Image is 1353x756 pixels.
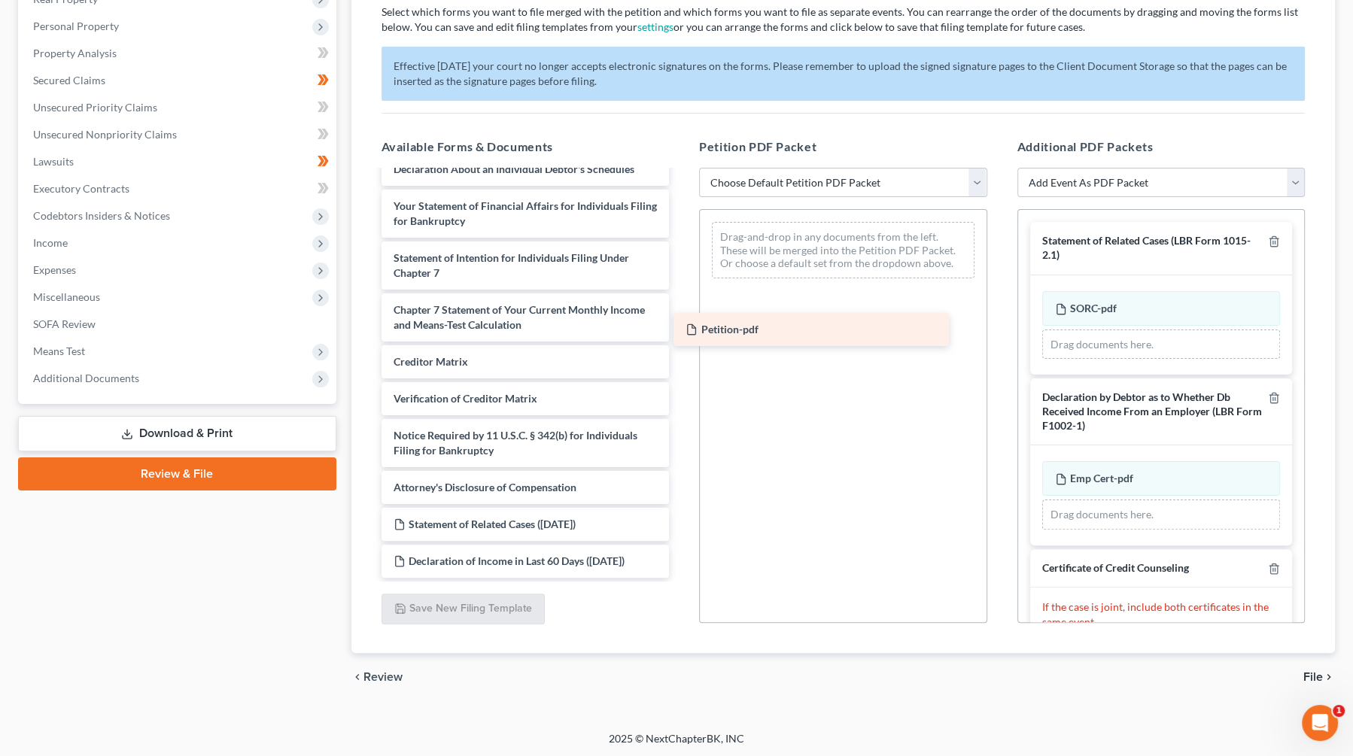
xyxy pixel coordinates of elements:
span: File [1303,671,1323,683]
span: Statement of Related Cases (LBR Form 1015-2.1) [1042,234,1251,261]
span: Declaration of Income in Last 60 Days ([DATE]) [409,554,625,567]
span: Attorney's Disclosure of Compensation [394,481,576,493]
a: settings [637,20,673,33]
span: Property Analysis [33,47,117,59]
span: Petition-pdf [701,323,758,335]
span: Expenses [33,263,76,276]
span: Secured Claims [33,74,105,87]
span: Executory Contracts [33,182,129,195]
p: Select which forms you want to file merged with the petition and which forms you want to file as ... [382,5,1306,35]
span: Review [363,671,403,683]
span: Statement of Related Cases ([DATE]) [409,518,576,530]
span: Codebtors Insiders & Notices [33,209,170,222]
span: Unsecured Nonpriority Claims [33,128,177,141]
button: chevron_left Review [351,671,418,683]
span: Your Statement of Financial Affairs for Individuals Filing for Bankruptcy [394,199,657,227]
span: Unsecured Priority Claims [33,101,157,114]
span: Additional Documents [33,372,139,384]
iframe: Intercom live chat [1302,705,1338,741]
i: chevron_right [1323,671,1335,683]
span: Emp Cert-pdf [1070,472,1133,484]
span: SOFA Review [33,317,96,330]
a: Lawsuits [21,148,336,175]
h5: Available Forms & Documents [382,138,670,156]
span: Declaration by Debtor as to Whether Db Received Income From an Employer (LBR Form F1002-1) [1042,390,1262,431]
span: SORC-pdf [1070,302,1117,314]
span: Notice Required by 11 U.S.C. § 342(b) for Individuals Filing for Bankruptcy [394,429,637,457]
span: Creditor Matrix [394,355,468,368]
span: Lawsuits [33,155,74,168]
div: Drag documents here. [1042,329,1281,360]
span: Verification of Creditor Matrix [394,392,537,405]
span: Income [33,236,68,249]
a: Secured Claims [21,67,336,94]
h5: Additional PDF Packets [1017,138,1306,156]
span: Personal Property [33,20,119,32]
span: Chapter 7 Statement of Your Current Monthly Income and Means-Test Calculation [394,303,645,331]
a: SOFA Review [21,311,336,338]
p: Effective [DATE] your court no longer accepts electronic signatures on the forms. Please remember... [382,47,1306,101]
span: Miscellaneous [33,290,100,303]
i: chevron_left [351,671,363,683]
span: Certificate of Credit Counseling [1042,561,1189,574]
span: 1 [1333,705,1345,717]
a: Property Analysis [21,40,336,67]
a: Unsecured Nonpriority Claims [21,121,336,148]
span: Means Test [33,345,85,357]
span: Statement of Intention for Individuals Filing Under Chapter 7 [394,251,629,279]
div: Drag documents here. [1042,499,1281,530]
span: Petition PDF Packet [699,139,816,153]
div: Drag-and-drop in any documents from the left. These will be merged into the Petition PDF Packet. ... [712,222,974,278]
a: Download & Print [18,416,336,451]
button: Save New Filing Template [382,594,545,625]
p: If the case is joint, include both certificates in the same event. [1042,600,1281,630]
a: Executory Contracts [21,175,336,202]
a: Review & File [18,457,336,490]
a: Unsecured Priority Claims [21,94,336,121]
span: Declaration About an Individual Debtor's Schedules [394,162,634,175]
